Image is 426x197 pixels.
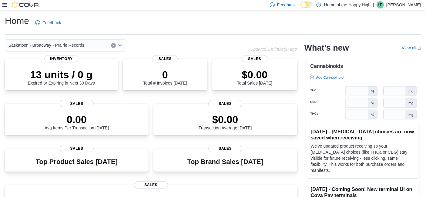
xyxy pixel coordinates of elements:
span: Sales [60,100,94,107]
div: Lulu Perry [377,1,384,8]
div: Avg Items Per Transaction [DATE] [45,113,109,130]
a: Feedback [33,17,63,29]
input: Dark Mode [300,2,313,8]
h1: Home [5,15,29,27]
p: Home of the Happy High [324,1,371,8]
div: Total Sales [DATE] [237,68,272,85]
p: [PERSON_NAME] [386,1,421,8]
span: Feedback [277,2,296,8]
span: Inventory [44,55,78,62]
p: 13 units / 0 g [28,68,95,81]
span: Sales [208,145,242,152]
p: Updated 1 minute(s) ago [250,47,297,52]
span: Sales [60,145,94,152]
div: Expired or Expiring in Next 30 Days [28,68,95,85]
h3: Top Brand Sales [DATE] [187,158,263,165]
span: Feedback [42,20,61,26]
p: 0.00 [45,113,109,125]
span: Sales [134,181,168,189]
span: Sales [208,100,242,107]
h2: What's new [304,43,349,53]
button: Open list of options [118,43,122,48]
p: $0.00 [237,68,272,81]
a: View allExternal link [402,45,421,50]
p: $0.00 [199,113,252,125]
div: Transaction Average [DATE] [199,113,252,130]
span: Sales [242,55,267,62]
svg: External link [418,46,421,50]
span: LP [378,1,383,8]
div: Total # Invoices [DATE] [143,68,187,85]
h3: [DATE] - [MEDICAL_DATA] choices are now saved when receiving [311,129,415,141]
p: | [373,1,374,8]
p: We've updated product receiving so your [MEDICAL_DATA] choices (like THCa or CBG) stay visible fo... [311,143,415,173]
span: Sales [152,55,178,62]
img: Cova [12,2,39,8]
button: Clear input [111,43,116,48]
p: 0 [143,68,187,81]
span: Saskatoon - Broadway - Prairie Records [8,42,84,49]
h3: Top Product Sales [DATE] [36,158,118,165]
